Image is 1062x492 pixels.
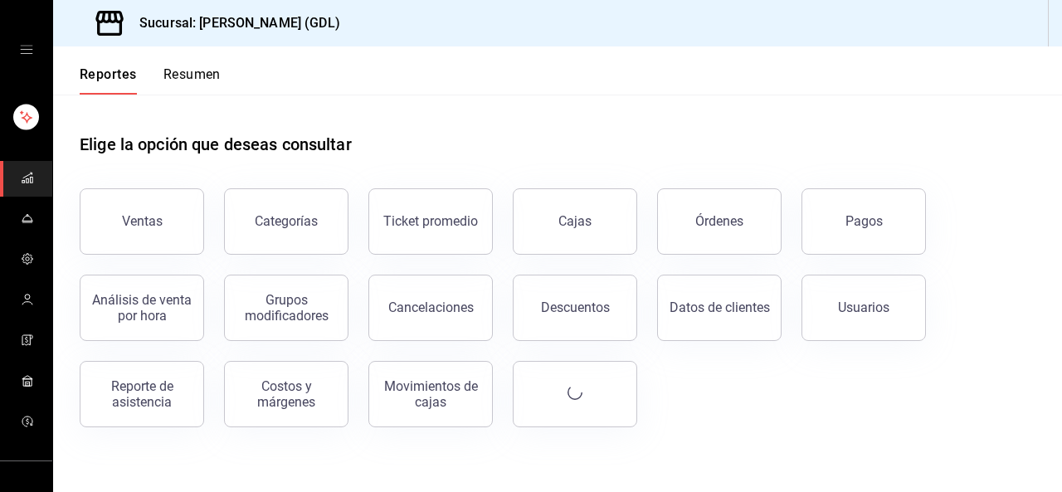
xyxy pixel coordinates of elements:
[235,378,338,410] div: Costos y márgenes
[379,378,482,410] div: Movimientos de cajas
[513,188,637,255] button: Cajas
[558,213,592,229] div: Cajas
[388,300,474,315] div: Cancelaciones
[122,213,163,229] div: Ventas
[657,275,782,341] button: Datos de clientes
[90,292,193,324] div: Análisis de venta por hora
[80,66,137,95] button: Reportes
[80,66,221,95] div: navigation tabs
[224,188,348,255] button: Categorías
[383,213,478,229] div: Ticket promedio
[163,66,221,95] button: Resumen
[845,213,883,229] div: Pagos
[801,188,926,255] button: Pagos
[670,300,770,315] div: Datos de clientes
[235,292,338,324] div: Grupos modificadores
[90,378,193,410] div: Reporte de asistencia
[80,275,204,341] button: Análisis de venta por hora
[657,188,782,255] button: Órdenes
[801,275,926,341] button: Usuarios
[838,300,889,315] div: Usuarios
[80,361,204,427] button: Reporte de asistencia
[368,275,493,341] button: Cancelaciones
[695,213,743,229] div: Órdenes
[80,132,352,157] h1: Elige la opción que deseas consultar
[224,275,348,341] button: Grupos modificadores
[224,361,348,427] button: Costos y márgenes
[20,43,33,56] button: open drawer
[80,188,204,255] button: Ventas
[513,275,637,341] button: Descuentos
[368,361,493,427] button: Movimientos de cajas
[368,188,493,255] button: Ticket promedio
[126,13,340,33] h3: Sucursal: [PERSON_NAME] (GDL)
[255,213,318,229] div: Categorías
[541,300,610,315] div: Descuentos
